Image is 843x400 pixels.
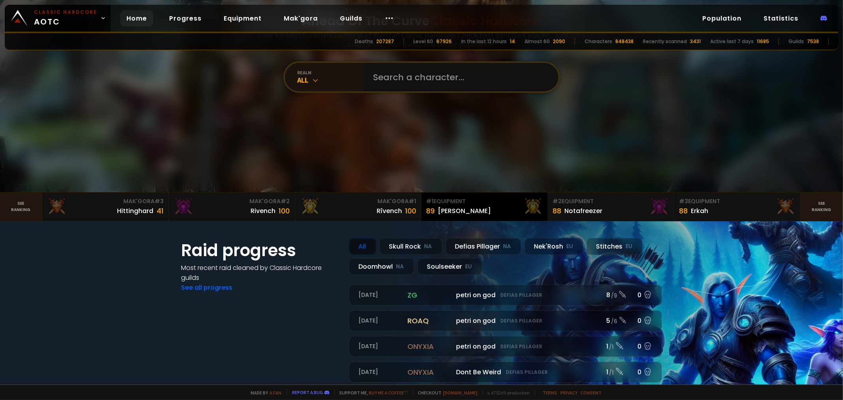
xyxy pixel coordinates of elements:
div: Skull Rock [379,238,442,255]
a: Report a bug [292,389,323,395]
a: Consent [581,390,602,396]
small: Classic Hardcore [34,9,97,16]
div: 848438 [615,38,634,45]
div: Equipment [426,197,543,206]
div: Notafreezer [564,206,602,216]
span: # 3 [155,197,164,205]
div: Almost 60 [524,38,550,45]
div: 67926 [436,38,452,45]
div: Deaths [355,38,373,45]
a: Mak'Gora#3Hittinghard41 [42,192,169,221]
div: In the last 12 hours [461,38,507,45]
small: NA [424,243,432,251]
span: AOTC [34,9,97,28]
a: See all progress [181,283,233,292]
h1: Raid progress [181,238,339,263]
div: 88 [679,206,688,216]
a: [DATE]onyxiaDont Be WeirdDefias Pillager1 /10 [349,362,662,383]
div: Soulseeker [417,258,482,275]
a: Mak'gora [277,10,324,26]
div: All [298,75,364,85]
small: EU [567,243,573,251]
div: Guilds [788,38,804,45]
a: Progress [163,10,208,26]
small: NA [504,243,511,251]
a: Statistics [757,10,805,26]
a: Buy me a coffee [369,390,408,396]
span: v. d752d5 - production [483,390,530,396]
div: Recently scanned [643,38,687,45]
span: Support me, [334,390,408,396]
span: Made by [246,390,282,396]
input: Search a character... [369,63,549,91]
div: 100 [405,206,416,216]
a: Classic HardcoreAOTC [5,5,111,32]
div: Mak'Gora [174,197,290,206]
div: Characters [585,38,612,45]
span: # 1 [409,197,416,205]
div: Level 60 [413,38,433,45]
div: Hittinghard [117,206,153,216]
div: 3431 [690,38,701,45]
a: [DOMAIN_NAME] [443,390,478,396]
div: Erkah [691,206,708,216]
div: Defias Pillager [445,238,521,255]
a: Equipment [217,10,268,26]
a: Privacy [561,390,578,396]
span: # 2 [281,197,290,205]
div: Mak'Gora [47,197,164,206]
div: realm [298,70,364,75]
a: Guilds [334,10,369,26]
div: 207287 [376,38,394,45]
a: [DATE]onyxiapetri on godDefias Pillager1 /10 [349,336,662,357]
div: Rîvench [377,206,402,216]
div: [PERSON_NAME] [438,206,491,216]
a: Terms [543,390,558,396]
a: a fan [270,390,282,396]
div: 41 [157,206,164,216]
div: Equipment [553,197,669,206]
div: 14 [510,38,515,45]
div: Rivench [251,206,276,216]
div: Mak'Gora [300,197,417,206]
a: #2Equipment88Notafreezer [548,192,674,221]
a: [DATE]zgpetri on godDefias Pillager8 /90 [349,285,662,306]
a: #1Equipment89[PERSON_NAME] [421,192,548,221]
a: #3Equipment88Erkah [674,192,801,221]
small: EU [466,263,472,271]
div: 7538 [807,38,819,45]
div: 100 [279,206,290,216]
h4: Most recent raid cleaned by Classic Hardcore guilds [181,263,339,283]
a: Population [696,10,748,26]
div: Stitches [587,238,643,255]
span: # 1 [426,197,434,205]
small: EU [626,243,633,251]
div: Nek'Rosh [524,238,583,255]
div: 11685 [757,38,769,45]
div: Active last 7 days [710,38,754,45]
span: # 3 [679,197,688,205]
a: Mak'Gora#1Rîvench100 [295,192,422,221]
small: NA [396,263,404,271]
span: Checkout [413,390,478,396]
div: All [349,238,376,255]
a: [DATE]roaqpetri on godDefias Pillager5 /60 [349,310,662,331]
a: Home [120,10,153,26]
div: Equipment [679,197,796,206]
div: Doomhowl [349,258,414,275]
a: Mak'Gora#2Rivench100 [169,192,295,221]
a: Seeranking [801,192,843,221]
div: 89 [426,206,435,216]
span: # 2 [553,197,562,205]
div: 88 [553,206,561,216]
div: 2090 [553,38,565,45]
